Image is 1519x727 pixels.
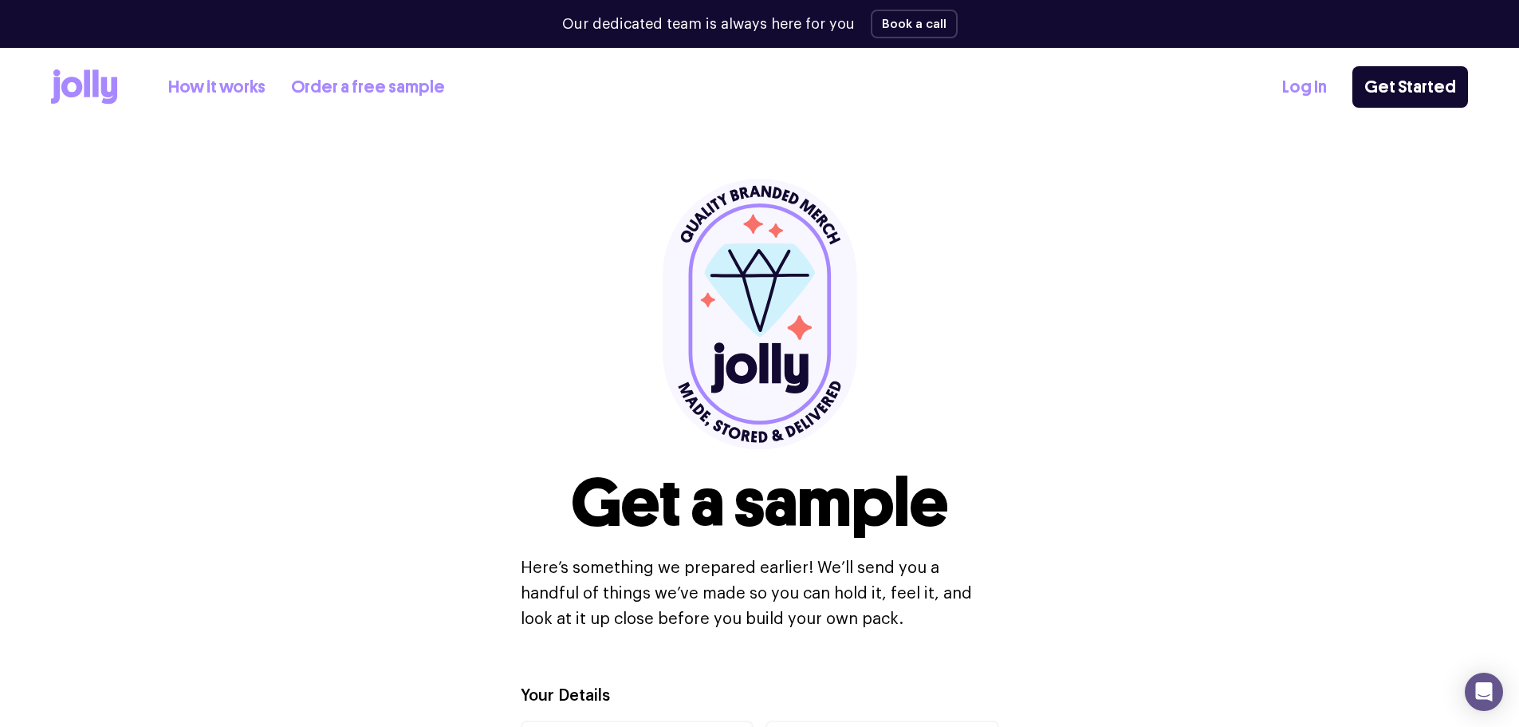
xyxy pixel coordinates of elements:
a: Log In [1282,74,1327,101]
label: Your Details [521,685,610,708]
div: Open Intercom Messenger [1465,673,1503,711]
a: How it works [168,74,266,101]
p: Here’s something we prepared earlier! We’ll send you a handful of things we’ve made so you can ho... [521,555,999,632]
a: Get Started [1352,66,1468,108]
a: Order a free sample [291,74,445,101]
button: Book a call [871,10,958,38]
p: Our dedicated team is always here for you [562,14,855,35]
h1: Get a sample [571,469,948,536]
